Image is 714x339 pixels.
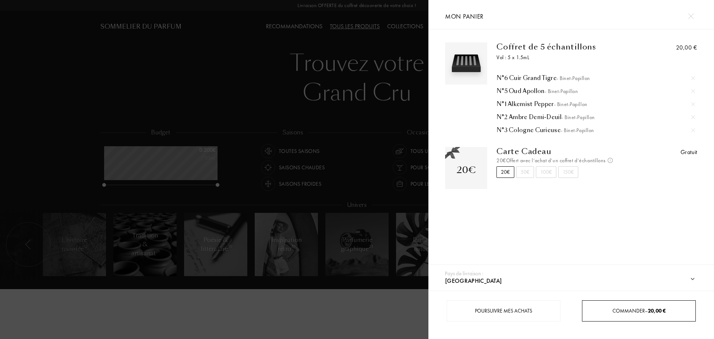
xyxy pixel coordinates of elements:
[691,128,695,132] img: cross.svg
[612,307,666,314] span: Commander –
[545,88,578,95] span: - Binet-Papillon
[691,102,695,106] img: cross.svg
[561,127,594,134] span: - Binet-Papillon
[648,307,666,314] span: 20,00 €
[496,147,634,156] div: Carte Cadeau
[496,127,695,134] div: N°3 Cologne Curieuse
[496,157,634,164] div: 20€ Offert avec l’achat d’un coffret d’échantillons
[496,166,514,178] div: 20€
[676,43,697,52] div: 20,00 €
[496,42,634,51] div: Coffret de 5 échantillons
[557,75,590,81] span: - Binet-Papillon
[496,54,634,61] div: Vol : 5 x 1.5mL
[496,100,695,108] div: N°1 Alkemist Pepper
[681,148,697,157] div: Gratuit
[691,89,695,93] img: cross.svg
[496,87,695,95] div: N°5 Oud Apollon
[608,158,613,163] img: info_voucher.png
[536,166,556,178] div: 100€
[496,113,695,121] a: N°2 Ambre Demi-Deuil- Binet-Papillon
[445,12,484,20] span: Mon panier
[562,114,595,121] span: - Binet-Papillon
[445,269,483,278] div: Pays de livraison :
[447,44,485,83] img: box_5.svg
[496,87,695,95] a: N°5 Oud Apollon- Binet-Papillon
[447,300,560,322] div: Poursuivre mes achats
[457,163,476,177] div: 20€
[496,113,695,121] div: N°2 Ambre Demi-Deuil
[496,74,695,82] a: N°6 Cuir Grand Tigre- Binet-Papillon
[688,13,694,19] img: cross.svg
[496,127,695,134] a: N°3 Cologne Curieuse- Binet-Papillon
[691,115,695,119] img: cross.svg
[445,147,460,160] img: gift_n.png
[558,166,578,178] div: 150€
[496,74,695,82] div: N°6 Cuir Grand Tigre
[516,166,534,178] div: 50€
[554,101,588,108] span: - Binet-Papillon
[496,100,695,108] a: N°1 Alkemist Pepper- Binet-Papillon
[691,76,695,80] img: cross.svg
